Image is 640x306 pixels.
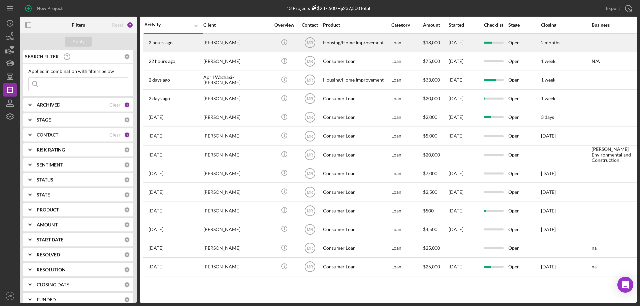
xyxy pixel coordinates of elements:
text: MR [307,227,313,232]
div: Started [449,22,479,28]
div: 0 [124,54,130,60]
text: MR [307,171,313,176]
div: Open [508,146,540,163]
b: STAGE [37,117,51,123]
div: Closing [541,22,591,28]
div: $237,500 [310,5,337,11]
b: RESOLVED [37,252,60,257]
button: New Project [20,2,69,15]
button: Export [599,2,637,15]
div: 1 [124,102,130,108]
div: Loan [391,127,422,145]
div: Loan [391,258,422,276]
time: 2025-10-07 20:42 [149,77,170,83]
span: $5,000 [423,133,437,139]
div: Open [508,34,540,52]
time: 2025-09-24 18:21 [149,152,163,157]
span: $20,000 [423,96,440,101]
div: Loan [391,146,422,163]
div: Consumer Loan [323,164,390,182]
div: 0 [124,297,130,303]
div: New Project [37,2,63,15]
span: $20,000 [423,152,440,157]
b: CONTACT [37,132,58,138]
div: Loan [391,220,422,238]
div: Open [508,90,540,108]
div: Loan [391,109,422,126]
div: Overview [272,22,297,28]
div: Open [508,164,540,182]
time: 2025-09-01 17:56 [149,264,163,269]
div: Loan [391,71,422,89]
div: Loan [391,53,422,70]
div: Clear [109,102,121,108]
div: Client [203,22,270,28]
div: Consumer Loan [323,258,390,276]
div: Apply [72,37,85,47]
div: 1 [124,132,130,138]
div: 0 [124,177,130,183]
div: [DATE] [449,71,479,89]
div: Loan [391,164,422,182]
span: $2,000 [423,114,437,120]
div: [DATE] [449,34,479,52]
div: [DATE] [449,220,479,238]
div: 0 [124,237,130,243]
div: Consumer Loan [323,146,390,163]
div: Consumer Loan [323,202,390,219]
div: 2 [127,22,133,28]
time: [DATE] [541,264,556,269]
div: Consumer Loan [323,239,390,257]
div: [DATE] [449,90,479,108]
div: [DATE] [449,258,479,276]
time: [DATE] [541,208,556,213]
text: MR [307,246,313,251]
div: 0 [124,222,130,228]
time: 2025-10-09 14:58 [149,40,173,45]
div: Category [391,22,422,28]
div: [PERSON_NAME] [203,146,270,163]
div: [DATE] [449,127,479,145]
time: 2025-09-12 00:25 [149,189,163,195]
div: [DATE] [449,183,479,201]
time: 2025-09-09 13:25 [149,227,163,232]
div: Product [323,22,390,28]
time: 2025-09-05 15:05 [149,245,163,251]
text: MR [307,265,313,269]
div: Consumer Loan [323,90,390,108]
div: Open [508,53,540,70]
b: ARCHIVED [37,102,60,108]
div: Applied in combination with filters below [28,69,128,74]
time: 2025-09-10 21:04 [149,208,163,213]
time: 2 months [541,40,560,45]
div: 0 [124,207,130,213]
div: Reset [112,22,123,28]
div: Consumer Loan [323,220,390,238]
button: Apply [65,37,92,47]
span: $25,000 [423,245,440,251]
button: MR [3,289,17,303]
div: Consumer Loan [323,109,390,126]
div: 0 [124,162,130,168]
div: Loan [391,183,422,201]
text: MR [307,97,313,101]
span: $7,000 [423,170,437,176]
b: SENTIMENT [37,162,63,167]
div: Loan [391,90,422,108]
div: Consumer Loan [323,53,390,70]
text: MR [307,134,313,139]
div: April Wazhaxi-[PERSON_NAME] [203,71,270,89]
div: 0 [124,267,130,273]
div: [PERSON_NAME] [203,202,270,219]
div: [PERSON_NAME] [203,239,270,257]
b: RISK RATING [37,147,65,153]
time: 2025-10-08 19:36 [149,59,175,64]
div: Open [508,202,540,219]
div: Open [508,71,540,89]
text: MR [307,78,313,83]
div: [PERSON_NAME] [203,183,270,201]
b: STATE [37,192,50,197]
text: MR [307,41,313,45]
div: Loan [391,202,422,219]
div: Export [606,2,620,15]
